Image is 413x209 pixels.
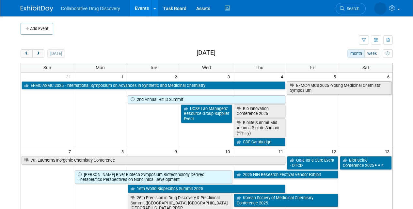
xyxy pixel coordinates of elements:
[234,138,285,146] a: CDF Cambridge
[128,95,285,104] a: 2nd Annual Hit ID Summit
[21,23,53,35] button: Add Event
[234,170,338,179] a: 2025 NIH Research Festival Vendor Exhibit
[197,49,215,56] h2: [DATE]
[347,49,365,58] button: month
[150,65,157,70] span: Tue
[336,3,366,14] a: Search
[47,49,65,58] button: [DATE]
[75,170,232,184] a: [PERSON_NAME] River Biotech Symposium Biotechnology-Derived Therapeutics Perspectives on Nonclini...
[383,49,392,58] button: myCustomButton
[340,156,391,169] a: BioPacific Conference 2025
[68,147,74,155] span: 7
[22,81,285,90] a: EFMC-ASMC 2025 - International Symposium on Advances in Synthetic and Medicinal Chemistry
[174,72,180,81] span: 2
[121,147,127,155] span: 8
[21,49,33,58] button: prev
[21,6,53,12] img: ExhibitDay
[227,72,233,81] span: 3
[43,65,51,70] span: Sun
[234,194,338,207] a: Korean Society of Medicinal Chemistry Conference 2025
[344,6,359,11] span: Search
[387,72,392,81] span: 6
[384,147,392,155] span: 13
[331,147,339,155] span: 12
[234,104,285,118] a: Bio Innovation Conference 2025
[386,52,390,56] i: Personalize Calendar
[128,185,285,193] a: 16th World Bispecifics Summit 2025
[287,81,392,95] a: EFMC-YMCS 2025 -Young Medicinal Chemists’ Symposium
[287,156,339,169] a: Gala for a Cure Event - OTCD
[278,147,286,155] span: 11
[362,65,369,70] span: Sat
[96,65,105,70] span: Mon
[121,72,127,81] span: 1
[22,156,285,165] a: 7th EuChemS Inorganic Chemistry Conference
[61,6,120,11] span: Collaborative Drug Discovery
[310,65,315,70] span: Fri
[202,65,211,70] span: Wed
[333,72,339,81] span: 5
[234,119,285,137] a: Biolife Summit Mid-Atlantic BioLife Summit (*Philly)
[256,65,263,70] span: Thu
[374,2,387,15] img: Tamsin Lamont
[32,49,44,58] button: next
[174,147,180,155] span: 9
[225,147,233,155] span: 10
[364,49,379,58] button: week
[280,72,286,81] span: 4
[66,72,74,81] span: 31
[181,104,232,123] a: UCSF Lab Managers’ Resource Group Supplier Event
